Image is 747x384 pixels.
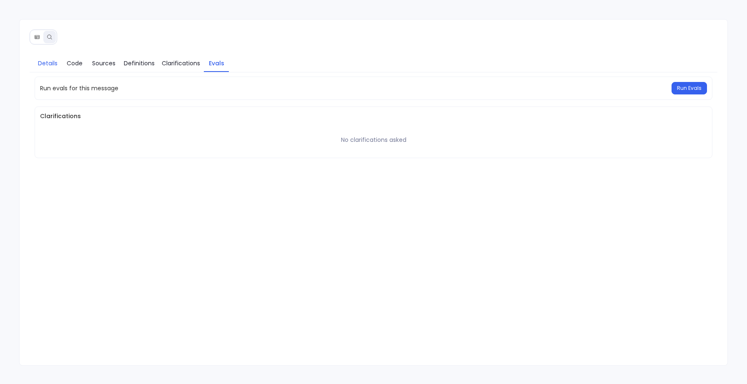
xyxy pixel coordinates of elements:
div: No clarifications asked [341,136,406,144]
span: Code [67,59,83,68]
span: Run Evals [677,85,702,92]
span: Evals [209,59,224,68]
span: Details [38,59,58,68]
span: Sources [92,59,115,68]
button: Run Evals [672,82,707,94]
span: Definitions [124,59,155,68]
span: Clarifications [40,112,707,121]
span: Run evals for this message [40,84,118,93]
span: Clarifications [162,59,200,68]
